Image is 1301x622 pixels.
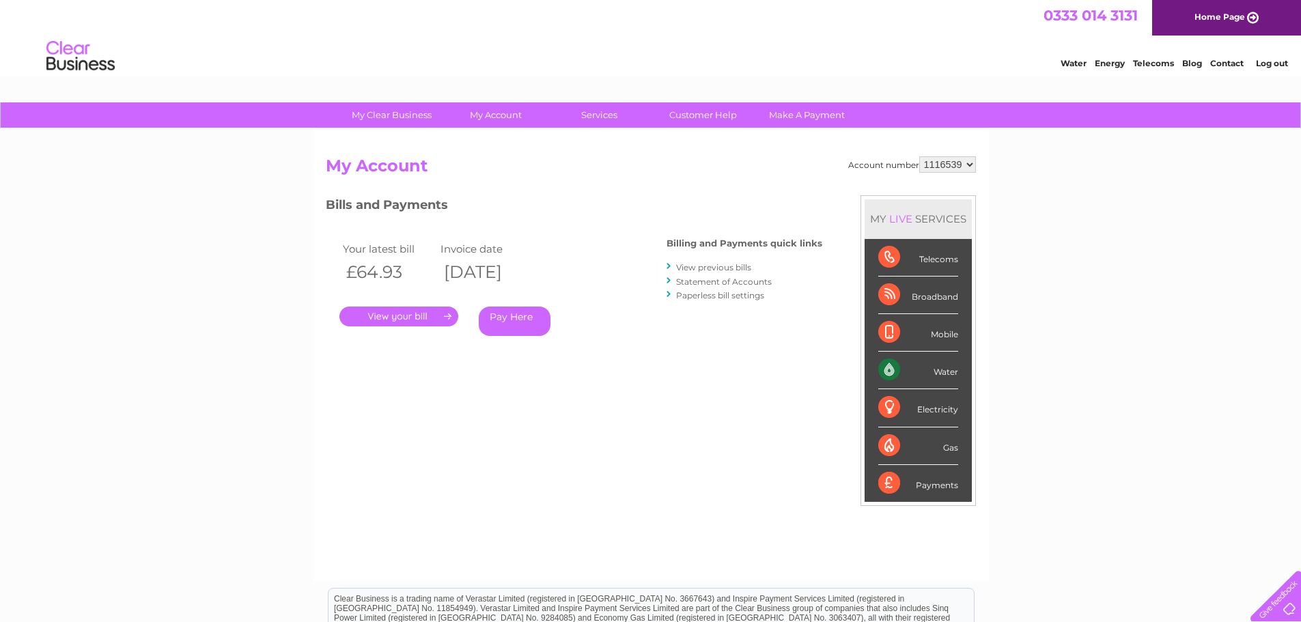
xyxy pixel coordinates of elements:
[667,238,822,249] h4: Billing and Payments quick links
[339,240,438,258] td: Your latest bill
[437,240,535,258] td: Invoice date
[865,199,972,238] div: MY SERVICES
[676,290,764,300] a: Paperless bill settings
[886,212,915,225] div: LIVE
[1256,58,1288,68] a: Log out
[878,239,958,277] div: Telecoms
[878,352,958,389] div: Water
[647,102,759,128] a: Customer Help
[878,465,958,502] div: Payments
[339,307,458,326] a: .
[335,102,448,128] a: My Clear Business
[1061,58,1087,68] a: Water
[848,156,976,173] div: Account number
[1210,58,1244,68] a: Contact
[543,102,656,128] a: Services
[439,102,552,128] a: My Account
[1044,7,1138,24] a: 0333 014 3131
[676,262,751,272] a: View previous bills
[326,195,822,219] h3: Bills and Payments
[878,389,958,427] div: Electricity
[328,8,974,66] div: Clear Business is a trading name of Verastar Limited (registered in [GEOGRAPHIC_DATA] No. 3667643...
[437,258,535,286] th: [DATE]
[878,277,958,314] div: Broadband
[326,156,976,182] h2: My Account
[676,277,772,287] a: Statement of Accounts
[479,307,550,336] a: Pay Here
[751,102,863,128] a: Make A Payment
[1182,58,1202,68] a: Blog
[1133,58,1174,68] a: Telecoms
[1095,58,1125,68] a: Energy
[878,427,958,465] div: Gas
[339,258,438,286] th: £64.93
[46,36,115,77] img: logo.png
[878,314,958,352] div: Mobile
